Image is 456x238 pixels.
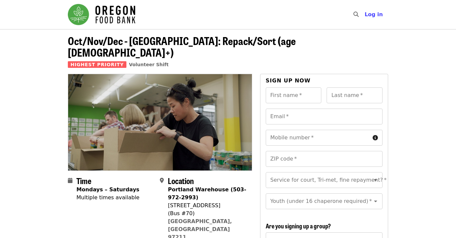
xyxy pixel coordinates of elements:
span: Are you signing up a group? [266,221,331,230]
i: calendar icon [68,177,72,184]
input: Search [363,7,368,23]
div: [STREET_ADDRESS] [168,202,247,210]
i: circle-info icon [373,135,378,141]
button: Log in [359,8,388,21]
span: Time [76,175,91,186]
div: Multiple times available [76,194,139,202]
button: Open [371,175,380,185]
span: Highest Priority [68,61,126,68]
strong: Portland Warehouse (503-972-2993) [168,186,246,201]
img: Oregon Food Bank - Home [68,4,135,25]
span: Sign up now [266,77,311,84]
div: (Bus #70) [168,210,247,217]
input: First name [266,87,322,103]
i: search icon [353,11,359,18]
img: Oct/Nov/Dec - Portland: Repack/Sort (age 8+) organized by Oregon Food Bank [68,74,252,170]
input: Last name [327,87,383,103]
span: Log in [365,11,383,18]
input: Mobile number [266,130,370,146]
i: map-marker-alt icon [160,177,164,184]
span: Location [168,175,194,186]
strong: Mondays – Saturdays [76,186,139,193]
a: Volunteer Shift [129,62,169,67]
span: Oct/Nov/Dec - [GEOGRAPHIC_DATA]: Repack/Sort (age [DEMOGRAPHIC_DATA]+) [68,33,296,60]
button: Open [371,197,380,206]
input: Email [266,109,383,124]
input: ZIP code [266,151,383,167]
